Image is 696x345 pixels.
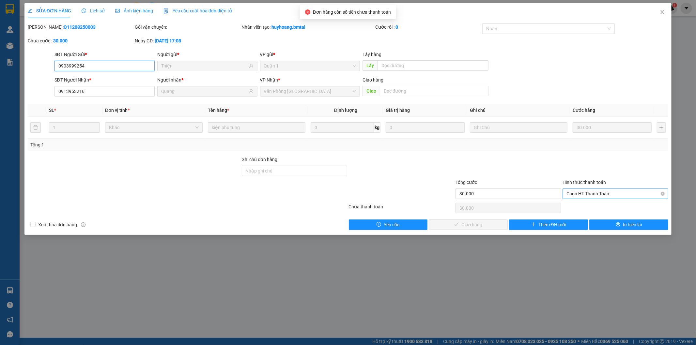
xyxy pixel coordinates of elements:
span: close [660,9,665,15]
span: Văn Phòng Đà Lạt [264,86,356,96]
div: Ngày GD: [135,37,240,44]
label: Ghi chú đơn hàng [242,157,278,162]
span: Giao hàng [363,77,383,82]
span: Cước hàng [573,108,595,113]
span: exclamation-circle [377,222,381,227]
b: 0 [395,24,398,30]
input: 0 [386,122,465,133]
input: VD: Bàn, Ghế [208,122,305,133]
input: 0 [573,122,652,133]
div: Chưa cước : [28,37,133,44]
input: Tên người gửi [161,62,248,69]
div: Nhân viên tạo: [242,23,374,31]
span: Yêu cầu xuất hóa đơn điện tử [163,8,232,13]
span: Ảnh kiện hàng [115,8,153,13]
input: Ghi chú đơn hàng [242,166,348,176]
button: delete [30,122,41,133]
span: Lấy hàng [363,52,381,57]
th: Ghi chú [467,104,570,117]
div: Gói vận chuyển: [135,23,240,31]
input: Ghi Chú [470,122,567,133]
span: plus [531,222,536,227]
div: Người nhận [157,76,257,83]
div: VP gửi [260,51,360,58]
span: Tên hàng [208,108,229,113]
button: exclamation-circleYêu cầu [349,219,428,230]
span: Lấy [363,60,378,71]
span: Đơn vị tính [105,108,130,113]
span: close-circle [661,192,665,196]
b: [DATE] 17:08 [155,38,181,43]
b: Q11208250003 [64,24,96,30]
span: Lịch sử [82,8,105,13]
span: user [249,89,254,94]
div: Chưa thanh toán [348,203,455,215]
img: icon [163,8,169,14]
span: Thêm ĐH mới [538,221,566,228]
span: Xuất hóa đơn hàng [36,221,80,228]
button: checkGiao hàng [429,219,508,230]
span: info-circle [81,222,85,227]
span: clock-circle [82,8,86,13]
label: Hình thức thanh toán [563,180,606,185]
span: printer [616,222,620,227]
span: Định lượng [334,108,357,113]
span: SL [49,108,54,113]
button: plusThêm ĐH mới [509,219,588,230]
span: edit [28,8,32,13]
span: Quận 1 [264,61,356,71]
div: SĐT Người Gửi [54,51,155,58]
div: [PERSON_NAME]: [28,23,133,31]
input: Dọc đường [378,60,488,71]
button: printerIn biên lai [589,219,668,230]
span: Đơn hàng còn số tiền chưa thanh toán [313,9,391,15]
span: VP Nhận [260,77,278,82]
button: plus [657,122,666,133]
b: huyhoang.bmtai [272,24,306,30]
input: Dọc đường [380,86,488,96]
span: Giá trị hàng [386,108,410,113]
span: user [249,64,254,68]
span: Tổng cước [456,180,477,185]
b: 30.000 [53,38,68,43]
div: Tổng: 1 [30,141,269,148]
div: SĐT Người Nhận [54,76,155,83]
div: Cước rồi : [375,23,481,31]
span: In biên lai [623,221,642,228]
span: Chọn HT Thanh Toán [566,189,664,199]
span: close-circle [305,9,310,15]
div: Người gửi [157,51,257,58]
span: Khác [109,123,199,132]
span: picture [115,8,120,13]
button: Close [653,3,672,22]
span: kg [374,122,380,133]
span: Yêu cầu [384,221,400,228]
span: SỬA ĐƠN HÀNG [28,8,71,13]
input: Tên người nhận [161,88,248,95]
span: Giao [363,86,380,96]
